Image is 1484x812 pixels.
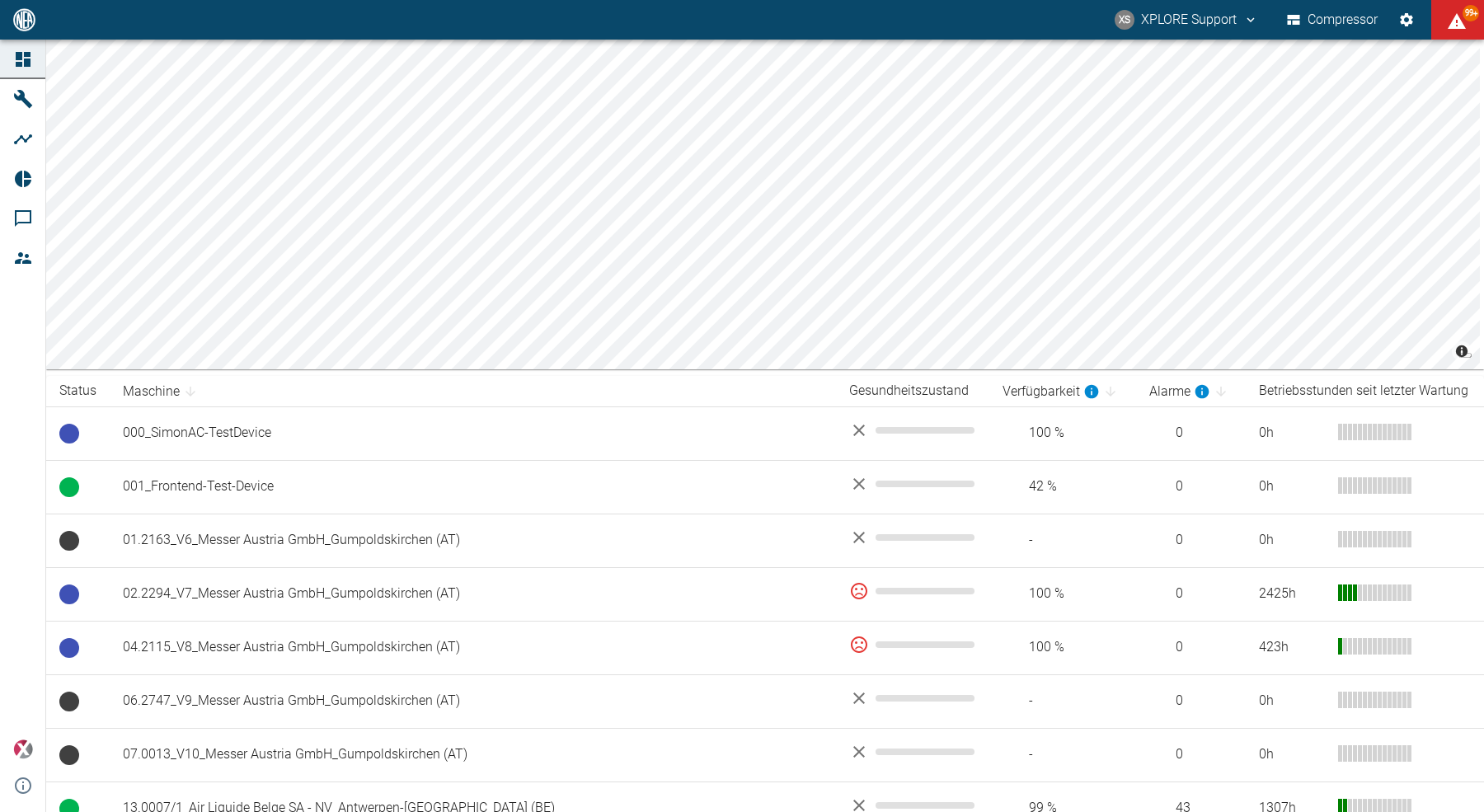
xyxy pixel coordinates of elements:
span: Betriebsbereit [59,638,79,658]
th: Status [46,376,110,406]
th: Gesundheitszustand [836,376,989,406]
td: 07.0013_V10_Messer Austria GmbH_Gumpoldskirchen (AT) [110,728,836,781]
span: - [1003,745,1123,764]
span: 0 [1149,638,1233,657]
td: 01.2163_V6_Messer Austria GmbH_Gumpoldskirchen (AT) [110,514,836,567]
span: Keine Daten [59,692,79,711]
span: 0 [1149,692,1233,711]
span: 100 % [1003,638,1123,657]
canvas: Map [46,40,1480,369]
td: 04.2115_V8_Messer Austria GmbH_Gumpoldskirchen (AT) [110,621,836,674]
div: 0 h [1259,692,1325,711]
div: 0 h [1259,531,1325,550]
div: 0 % [849,635,976,655]
div: 423 h [1259,638,1325,657]
span: 0 [1149,477,1233,496]
div: No data [849,474,976,494]
span: 100 % [1003,424,1123,443]
span: - [1003,692,1123,711]
div: No data [849,742,976,762]
span: 0 [1149,531,1233,550]
div: 0 h [1259,477,1325,496]
span: Betriebsbereit [59,584,79,604]
button: Einstellungen [1392,5,1421,35]
button: Compressor [1284,5,1382,35]
span: 42 % [1003,477,1123,496]
div: 0 % [849,581,976,601]
img: logo [12,8,37,31]
td: 06.2747_V9_Messer Austria GmbH_Gumpoldskirchen (AT) [110,674,836,728]
div: 0 h [1259,424,1325,443]
span: Keine Daten [59,745,79,765]
button: compressors@neaxplore.com [1112,5,1261,35]
span: 0 [1149,424,1233,443]
div: 2425 h [1259,584,1325,603]
img: Xplore Logo [13,739,33,759]
span: Betrieb [59,477,79,497]
div: No data [849,420,976,440]
div: berechnet für die letzten 7 Tage [1003,382,1100,401]
span: Maschine [123,382,201,401]
span: - [1003,531,1123,550]
span: 0 [1149,584,1233,603]
span: 0 [1149,745,1233,764]
span: Keine Daten [59,531,79,551]
div: No data [849,528,976,547]
div: No data [849,688,976,708]
div: 0 h [1259,745,1325,764]
td: 001_Frontend-Test-Device [110,460,836,514]
td: 02.2294_V7_Messer Austria GmbH_Gumpoldskirchen (AT) [110,567,836,621]
span: Betriebsbereit [59,424,79,444]
td: 000_SimonAC-TestDevice [110,406,836,460]
span: 99+ [1463,5,1479,21]
div: berechnet für die letzten 7 Tage [1149,382,1210,401]
th: Betriebsstunden seit letzter Wartung [1246,376,1484,406]
div: XS [1115,10,1134,30]
span: 100 % [1003,584,1123,603]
